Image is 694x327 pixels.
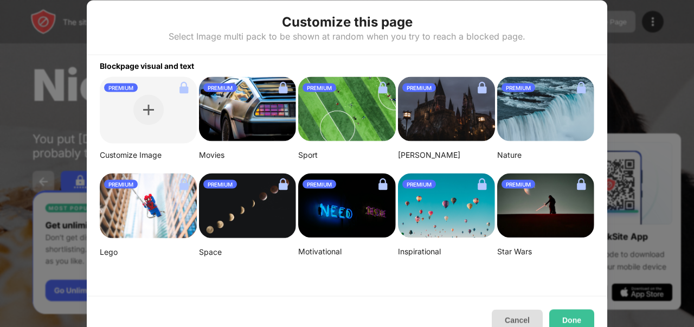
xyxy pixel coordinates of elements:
img: lock.svg [274,175,292,193]
div: Customize this page [282,13,413,30]
div: Inspirational [398,247,495,257]
div: PREMIUM [303,83,336,92]
img: lock.svg [374,79,391,96]
img: lock.svg [573,79,590,96]
div: PREMIUM [502,83,535,92]
img: linda-xu-KsomZsgjLSA-unsplash.png [199,173,296,239]
img: image-26.png [199,76,296,142]
img: lock.svg [473,79,491,96]
div: PREMIUM [402,83,436,92]
img: lock.svg [573,175,590,193]
div: Sport [298,150,395,160]
div: [PERSON_NAME] [398,150,495,160]
div: Motivational [298,247,395,257]
div: Star Wars [497,247,594,257]
img: aditya-chinchure-LtHTe32r_nA-unsplash.png [497,76,594,142]
img: lock.svg [473,175,491,193]
img: lock.svg [175,79,192,96]
div: PREMIUM [303,179,336,188]
div: PREMIUM [104,179,138,188]
img: jeff-wang-p2y4T4bFws4-unsplash-small.png [298,76,395,142]
img: image-22-small.png [497,173,594,238]
img: ian-dooley-DuBNA1QMpPA-unsplash-small.png [398,173,495,238]
div: Space [199,247,296,257]
img: alexis-fauvet-qfWf9Muwp-c-unsplash-small.png [298,173,395,238]
div: Select Image multi pack to be shown at random when you try to reach a blocked page. [169,30,525,41]
img: lock.svg [274,79,292,96]
img: lock.svg [374,175,391,193]
div: Blockpage visual and text [87,55,607,70]
img: plus.svg [143,105,154,116]
img: lock.svg [175,175,192,193]
div: PREMIUM [402,179,436,188]
img: aditya-vyas-5qUJfO4NU4o-unsplash-small.png [398,76,495,142]
div: Movies [199,150,296,160]
div: Nature [497,150,594,160]
div: PREMIUM [502,179,535,188]
img: mehdi-messrro-gIpJwuHVwt0-unsplash-small.png [100,173,197,238]
div: PREMIUM [203,83,237,92]
div: Lego [100,247,197,257]
div: PREMIUM [203,179,237,188]
div: Customize Image [100,150,197,160]
div: PREMIUM [104,83,138,92]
